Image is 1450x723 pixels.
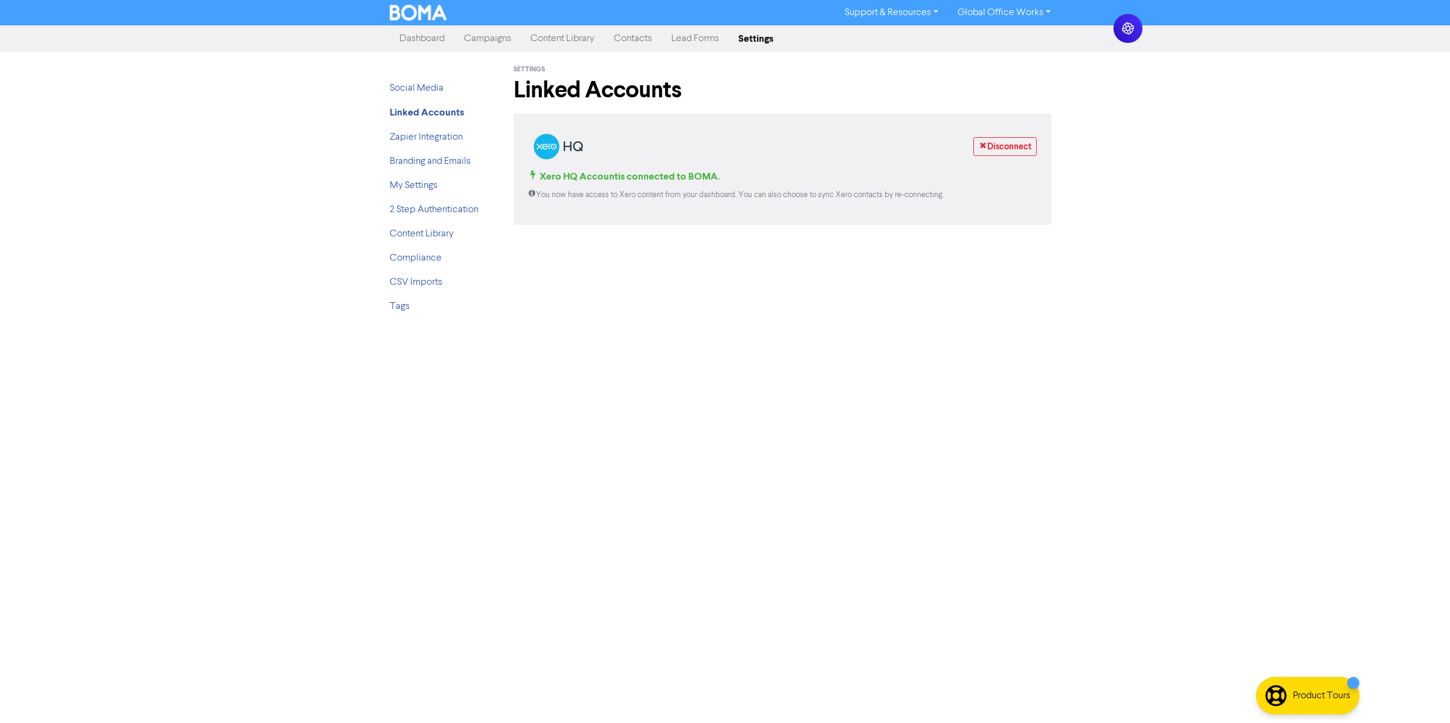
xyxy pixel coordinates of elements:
a: 2 Step Authentication [390,205,478,215]
a: Linked Accounts [390,108,464,118]
span: Settings [514,65,545,74]
a: Disconnect [973,137,1037,156]
a: Social Media [390,83,443,93]
h1: Linked Accounts [514,76,1051,104]
img: xero logo [528,128,588,164]
a: Zapier Integration [390,132,463,142]
strong: Linked Accounts [390,106,464,118]
a: Support & Resources [835,3,948,22]
a: Settings [729,27,783,51]
span: Xero HQ Account is connected to BOMA. [528,170,720,183]
a: Dashboard [390,27,454,51]
a: My Settings [390,181,437,190]
a: Contacts [604,27,662,51]
a: Tags [390,302,410,311]
a: Campaigns [454,27,521,51]
a: Content Library [390,229,454,239]
a: Content Library [521,27,604,51]
iframe: Chat Widget [1390,665,1450,723]
a: Lead Forms [662,27,729,51]
a: CSV Imports [390,277,442,287]
a: Compliance [390,253,442,263]
div: Getting Started with BOMA [514,114,1051,225]
p: You now have access to Xero content from your dashboard. You can also choose to sync Xero contact... [528,189,1037,201]
img: BOMA Logo [390,5,446,21]
a: Branding and Emails [390,157,471,166]
a: Global Office Works [948,3,1060,22]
